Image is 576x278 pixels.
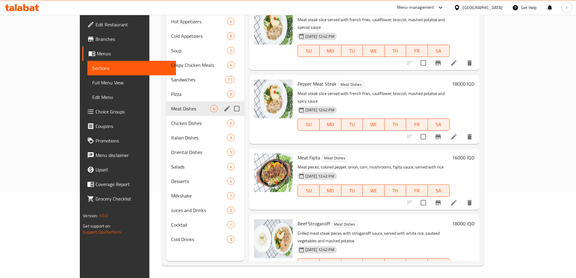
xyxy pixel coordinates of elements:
[166,29,245,43] div: Cold Appetizers8
[96,35,171,43] span: Branches
[227,62,234,68] span: 4
[171,76,225,83] span: Sandwiches
[87,61,176,75] a: Sections
[166,14,245,29] div: Hot Appetizers4
[320,185,341,197] button: MO
[363,45,385,57] button: WE
[431,195,445,210] button: Branch-specific-item
[92,93,171,101] span: Edit Menu
[96,181,171,188] span: Coverage Report
[227,149,234,155] span: 5
[363,258,385,270] button: WE
[227,207,235,214] div: items
[83,228,121,236] a: Support.OpsPlatform
[82,133,176,148] a: Promotions
[166,159,245,174] div: Salads4
[365,120,382,129] span: WE
[300,120,317,129] span: SU
[365,260,382,269] span: WE
[430,260,447,269] span: SA
[452,153,474,162] h6: 16000 IQD
[166,43,245,58] div: Soup2
[166,116,245,130] div: Chicken Dishes6
[303,173,337,179] span: [DATE] 12:42 PM
[83,212,98,220] span: Version:
[298,230,449,245] p: Grilled meat steak pieces with stroganoff sauce, served with white rice, sauteed vegetables and m...
[227,178,235,185] div: items
[322,260,339,269] span: MO
[227,163,235,170] div: items
[166,12,245,249] nav: Menu sections
[431,56,445,70] button: Branch-specific-item
[300,186,317,195] span: SU
[303,34,337,39] span: [DATE] 12:42 PM
[97,50,171,57] span: Menus
[322,155,348,162] span: Meat Dishes
[227,178,234,184] span: 4
[254,153,293,192] img: Meat Fajita
[338,81,364,88] div: Meat Dishes
[341,45,363,57] button: TU
[430,120,447,129] span: SA
[210,105,218,112] div: items
[298,90,449,105] p: Meat steak slice served with french fries, cauliflower, broccoli, mashed potatoe and spicy sauce
[428,258,450,270] button: SA
[331,221,358,228] div: Meat Dishes
[171,236,227,243] span: Cold Drinks
[171,119,227,127] div: Chicken Dishes
[344,260,361,269] span: TU
[166,232,245,247] div: Cold Drinks3
[463,4,503,11] div: [GEOGRAPHIC_DATA]
[344,186,361,195] span: TU
[171,221,227,228] span: Cocktail
[92,79,171,86] span: Full Menu View
[227,61,235,69] div: items
[320,258,341,270] button: MO
[566,4,568,11] span: r
[166,174,245,188] div: Desserts4
[338,81,364,88] span: Meat Dishes
[166,87,245,101] div: Pizza9
[363,185,385,197] button: WE
[385,258,406,270] button: TH
[408,260,425,269] span: FR
[344,120,361,129] span: TU
[408,120,425,129] span: FR
[166,203,245,217] div: Juices and Drinks3
[92,64,171,72] span: Sections
[227,193,234,199] span: 1
[254,80,293,118] img: Pepper Meat Steak
[298,79,337,88] span: Pepper Meat Steak
[227,91,234,97] span: 9
[227,18,235,25] div: items
[341,258,363,270] button: TU
[227,120,234,126] span: 6
[96,166,171,173] span: Upsell
[87,90,176,104] a: Edit Menu
[227,237,234,242] span: 3
[450,59,457,67] a: Edit menu item
[406,258,428,270] button: FR
[82,104,176,119] a: Choice Groups
[341,119,363,131] button: TU
[298,185,319,197] button: SU
[430,186,447,195] span: SA
[303,247,337,253] span: [DATE] 12:42 PM
[82,162,176,177] a: Upsell
[430,47,447,55] span: SA
[82,32,176,46] a: Branches
[417,196,430,209] span: Select to update
[82,119,176,133] a: Coupons
[87,75,176,90] a: Full Menu View
[406,119,428,131] button: FR
[227,192,235,199] div: items
[227,48,234,54] span: 2
[298,258,319,270] button: SU
[227,90,235,98] div: items
[428,185,450,197] button: SA
[322,47,339,55] span: MO
[363,119,385,131] button: WE
[171,178,227,185] span: Desserts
